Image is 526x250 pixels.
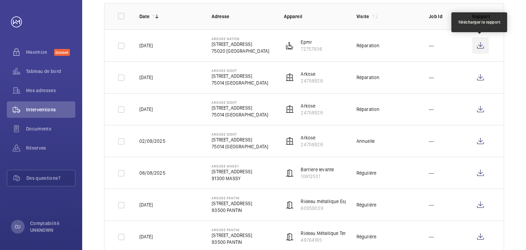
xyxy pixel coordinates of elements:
div: Réparation [356,106,380,113]
p: Arkose [301,71,323,77]
span: Interventions [26,106,75,113]
img: elevator.svg [286,73,294,82]
p: CU [15,223,21,230]
p: 91300 MASSY [212,175,252,182]
p: Job Id [429,13,461,20]
img: automatic_door.svg [286,233,294,241]
p: 93500 PANTIN [212,239,252,246]
p: [DATE] [139,201,153,208]
img: automatic_door.svg [286,169,294,177]
p: 24758928 [301,77,323,84]
p: Comptabilité UNKNOWN [30,220,71,234]
p: [STREET_ADDRESS] [212,232,252,239]
div: Régulière [356,201,377,208]
p: --- [429,42,434,49]
p: Rideau Métallique Terrasse Espace Corde [301,230,387,237]
img: platform_lift.svg [286,41,294,50]
span: Mes adresses [26,87,75,94]
p: 24758928 [301,141,323,148]
p: [STREET_ADDRESS] [212,136,268,143]
p: [STREET_ADDRESS] [212,168,252,175]
p: [DATE] [139,106,153,113]
p: 72757936 [301,46,322,52]
p: 75020 [GEOGRAPHIC_DATA] [212,48,269,54]
span: Des questions? [26,175,75,182]
div: Régulière [356,170,377,176]
p: Date [139,13,149,20]
p: [STREET_ADDRESS] [212,73,268,79]
p: ARKOSE NATION [212,37,269,41]
p: [STREET_ADDRESS] [212,104,268,111]
p: 75014 [GEOGRAPHIC_DATA] [212,111,268,118]
p: ARKOSE PANTIN [212,196,252,200]
p: ARKOSE DIDOT [212,68,268,73]
div: Régulière [356,233,377,240]
span: Tableau de bord [26,68,75,75]
p: Epmr [301,39,322,46]
p: 75014 [GEOGRAPHIC_DATA] [212,79,268,86]
p: 02/09/2025 [139,138,165,145]
img: automatic_door.svg [286,201,294,209]
p: [STREET_ADDRESS] [212,41,269,48]
span: Maximize [26,49,54,55]
div: Télécharger le rapport [458,19,500,25]
p: Visite [356,13,369,20]
span: Discover [54,49,70,56]
p: 24758928 [301,109,323,116]
p: Arkose [301,102,323,109]
p: 60959039 [301,205,365,212]
div: Réparation [356,42,380,49]
p: ARKOSE PANTIN [212,228,252,232]
p: 93500 PANTIN [212,207,252,214]
img: elevator.svg [286,137,294,145]
p: [DATE] [139,233,153,240]
p: ARKOSE DIDOT [212,132,268,136]
p: Rideau métallique Espace Bloc [301,198,365,205]
span: Réserves [26,145,75,151]
p: --- [429,170,434,176]
p: --- [429,201,434,208]
p: --- [429,74,434,81]
img: elevator.svg [286,105,294,113]
p: 10812531 [301,173,334,180]
p: --- [429,106,434,113]
p: [DATE] [139,42,153,49]
div: Réparation [356,74,380,81]
p: Barriere levante [301,166,334,173]
p: ARKOSE MASSY [212,164,252,168]
p: [DATE] [139,74,153,81]
p: 49764185 [301,237,387,243]
span: Documents [26,125,75,132]
p: Appareil [284,13,345,20]
div: Annuelle [356,138,375,145]
p: [STREET_ADDRESS] [212,200,252,207]
p: --- [429,138,434,145]
p: 75014 [GEOGRAPHIC_DATA] [212,143,268,150]
p: Adresse [212,13,273,20]
p: --- [429,233,434,240]
p: Arkose [301,134,323,141]
p: 08/08/2025 [139,170,165,176]
p: ARKOSE DIDOT [212,100,268,104]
